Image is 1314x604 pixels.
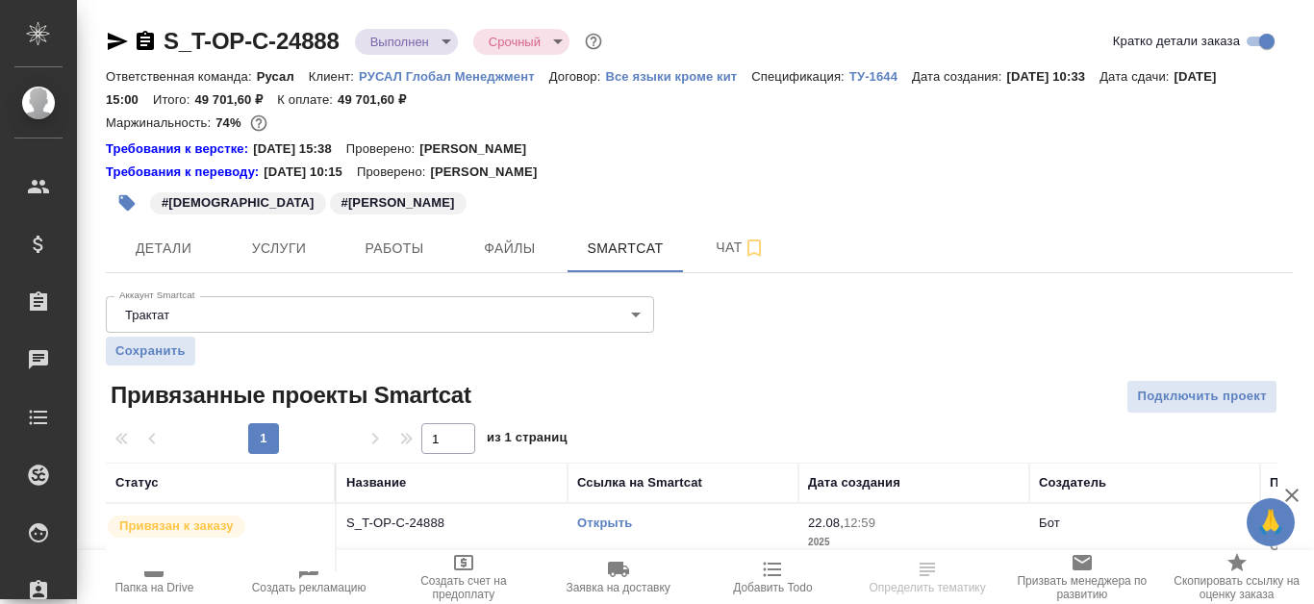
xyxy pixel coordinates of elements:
p: Маржинальность: [106,115,215,130]
span: Призвать менеджера по развитию [1017,574,1149,601]
div: Дата создания [808,473,900,492]
span: Кратко детали заказа [1113,32,1240,51]
p: Ответственная команда: [106,69,257,84]
span: Заявка на доставку [566,581,670,594]
span: Smartcat [579,237,671,261]
button: Призвать менеджера по развитию [1005,550,1160,604]
button: Скопировать ссылку для ЯМессенджера [106,30,129,53]
button: Добавить Todo [695,550,850,604]
span: Чат [695,236,787,260]
div: Создатель [1039,473,1106,492]
span: итальянцы [148,193,328,210]
span: Создать рекламацию [252,581,366,594]
span: Подключить проект [1137,386,1267,408]
p: 2025 [808,533,1020,552]
span: Папка на Drive [114,581,193,594]
a: ТУ-1644 [849,67,912,84]
div: Нажми, чтобы открыть папку с инструкцией [106,163,264,182]
p: [DATE] 10:33 [1007,69,1100,84]
div: Трактат [106,296,654,333]
div: Название [346,473,406,492]
p: [DATE] 10:15 [264,163,357,182]
span: Детали [117,237,210,261]
span: Услуги [233,237,325,261]
div: Нажми, чтобы открыть папку с инструкцией [106,139,253,159]
p: [DATE] 15:38 [253,139,346,159]
button: Заявка на доставку [541,550,695,604]
span: Определить тематику [869,581,985,594]
span: Работы [348,237,441,261]
button: Срочный [483,34,546,50]
div: Ссылка на Smartcat [577,473,702,492]
button: Создать счет на предоплату [387,550,542,604]
p: 49 701,60 ₽ [338,92,420,107]
button: 🙏 [1247,498,1295,546]
button: Сохранить [106,337,195,365]
p: ТУ-1644 [849,69,912,84]
p: Бот [1039,516,1060,530]
button: Папка на Drive [77,550,232,604]
p: #[PERSON_NAME] [341,193,455,213]
span: из 1 страниц [487,426,568,454]
button: Добавить тэг [106,182,148,224]
div: Статус [115,473,159,492]
p: 49 701,60 ₽ [194,92,277,107]
button: Трактат [119,307,175,323]
p: Все языки кроме кит [605,69,751,84]
span: 🙏 [1254,502,1287,542]
p: К оплате: [277,92,338,107]
button: 10775.00 RUB; [246,111,271,136]
button: Скопировать ссылку на оценку заказа [1159,550,1314,604]
button: Создать рекламацию [232,550,387,604]
span: Привязанные проекты Smartcat [106,380,471,411]
p: #[DEMOGRAPHIC_DATA] [162,193,315,213]
span: Добавить Todo [733,581,812,594]
p: Проверено: [357,163,431,182]
p: 74% [215,115,245,130]
a: Все языки кроме кит [605,67,751,84]
p: Дата создания: [912,69,1006,84]
p: S_T-OP-C-24888 [346,514,558,533]
span: Сохранить [115,341,186,361]
button: Подключить проект [1126,380,1277,414]
a: S_T-OP-C-24888 [164,28,340,54]
span: Исаев [328,193,468,210]
p: Проверено: [346,139,420,159]
span: Создать счет на предоплату [398,574,530,601]
p: [PERSON_NAME] [430,163,551,182]
svg: Подписаться [743,237,766,260]
span: Файлы [464,237,556,261]
a: Требования к переводу: [106,163,264,182]
button: Определить тематику [850,550,1005,604]
a: Требования к верстке: [106,139,253,159]
div: Выполнен [473,29,569,55]
button: Доп статусы указывают на важность/срочность заказа [581,29,606,54]
p: Спецификация: [751,69,848,84]
p: Итого: [153,92,194,107]
button: Скопировать ссылку [134,30,157,53]
p: Договор: [549,69,606,84]
p: [PERSON_NAME] [419,139,541,159]
p: 12:59 [844,516,875,530]
span: Скопировать ссылку на оценку заказа [1171,574,1302,601]
a: Открыть [577,516,632,530]
p: Дата сдачи: [1099,69,1174,84]
p: Русал [257,69,309,84]
button: Выполнен [365,34,435,50]
p: Привязан к заказу [119,516,234,536]
p: 22.08, [808,516,844,530]
p: Клиент: [309,69,359,84]
a: РУСАЛ Глобал Менеджмент [359,67,549,84]
div: Выполнен [355,29,458,55]
p: РУСАЛ Глобал Менеджмент [359,69,549,84]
